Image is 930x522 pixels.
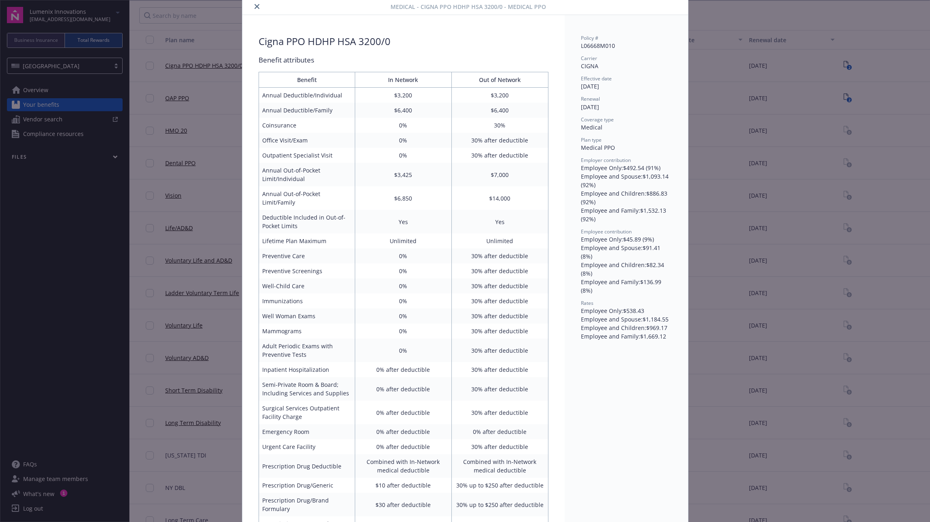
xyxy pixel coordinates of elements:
span: Policy # [581,35,598,41]
td: Immunizations [259,293,355,308]
td: $3,200 [451,88,548,103]
td: Lifetime Plan Maximum [259,233,355,248]
div: Employee and Children : $886.83 (92%) [581,189,672,206]
div: Cigna PPO HDHP HSA 3200/0 [259,35,391,48]
span: Coverage type [581,116,614,123]
td: $30 after deductible [355,493,452,516]
td: 0% after deductible [355,362,452,377]
td: 0% after deductible [355,377,452,401]
span: Rates [581,300,593,306]
td: Mammograms [259,324,355,339]
span: Renewal [581,95,600,102]
td: 30% after deductible [451,377,548,401]
span: Employer contribution [581,157,631,164]
span: Effective date [581,75,612,82]
td: 0% after deductible [355,424,452,439]
td: 30% after deductible [451,439,548,454]
div: Benefit attributes [259,55,548,65]
span: Plan type [581,136,602,143]
th: Benefit [259,72,355,88]
td: Annual Out-of-Pocket Limit/Individual [259,163,355,186]
td: Prescription Drug Deductible [259,454,355,478]
td: Outpatient Specialist Visit [259,148,355,163]
td: 0% after deductible [451,424,548,439]
td: Inpatient Hospitalization [259,362,355,377]
td: 0% [355,339,452,362]
div: CIGNA [581,62,672,70]
td: 0% [355,293,452,308]
td: 30% after deductible [451,362,548,377]
td: Well Woman Exams [259,308,355,324]
td: 30% after deductible [451,293,548,308]
td: 30% after deductible [451,339,548,362]
td: Coinsurance [259,118,355,133]
th: In Network [355,72,452,88]
td: 30% after deductible [451,248,548,263]
td: Emergency Room [259,424,355,439]
td: 30% [451,118,548,133]
td: 30% after deductible [451,148,548,163]
div: Employee and Spouse : $1,093.14 (92%) [581,172,672,189]
td: 0% [355,308,452,324]
div: Employee and Spouse : $1,184.55 [581,315,672,324]
td: Urgent Care Facility [259,439,355,454]
td: Preventive Care [259,248,355,263]
td: $3,425 [355,163,452,186]
td: Annual Out-of-Pocket Limit/Family [259,186,355,210]
td: Combined with In-Network medical deductible [355,454,452,478]
td: Deductible Included in Out-of-Pocket Limits [259,210,355,233]
td: $14,000 [451,186,548,210]
div: [DATE] [581,82,672,91]
td: Well-Child Care [259,278,355,293]
td: Prescription Drug/Generic [259,478,355,493]
td: 0% [355,263,452,278]
td: $3,200 [355,88,452,103]
div: Employee and Family : $136.99 (8%) [581,278,672,295]
th: Out of Network [451,72,548,88]
td: 30% after deductible [451,324,548,339]
td: Surgical Services Outpatient Facility Charge [259,401,355,424]
div: Medical PPO [581,143,672,152]
div: Employee Only : $538.43 [581,306,672,315]
td: 0% [355,248,452,263]
td: $7,000 [451,163,548,186]
td: Unlimited [451,233,548,248]
div: Employee and Children : $82.34 (8%) [581,261,672,278]
td: Annual Deductible/Family [259,103,355,118]
td: 0% [355,148,452,163]
td: Adult Periodic Exams with Preventive Tests [259,339,355,362]
td: 30% after deductible [451,308,548,324]
td: $6,850 [355,186,452,210]
td: Combined with In-Network medical deductible [451,454,548,478]
td: Annual Deductible/Individual [259,88,355,103]
div: Employee and Family : $1,532.13 (92%) [581,206,672,223]
td: $10 after deductible [355,478,452,493]
button: close [252,2,262,11]
td: Unlimited [355,233,452,248]
td: Preventive Screenings [259,263,355,278]
div: Employee Only : $492.54 (91%) [581,164,672,172]
td: $6,400 [451,103,548,118]
div: Employee Only : $45.89 (9%) [581,235,672,244]
td: 0% after deductible [355,401,452,424]
td: 30% up to $250 after deductible [451,493,548,516]
div: Employee and Spouse : $91.41 (8%) [581,244,672,261]
td: 30% after deductible [451,401,548,424]
td: 30% after deductible [451,278,548,293]
td: 0% [355,133,452,148]
td: 0% after deductible [355,439,452,454]
td: Office Visit/Exam [259,133,355,148]
span: Employee contribution [581,228,632,235]
div: L06668M010 [581,41,672,50]
td: 30% after deductible [451,263,548,278]
span: Medical - Cigna PPO HDHP HSA 3200/0 - Medical PPO [391,2,546,11]
td: Semi-Private Room & Board; Including Services and Supplies [259,377,355,401]
div: Employee and Family : $1,669.12 [581,332,672,341]
td: $6,400 [355,103,452,118]
td: 30% up to $250 after deductible [451,478,548,493]
td: 0% [355,278,452,293]
td: Yes [355,210,452,233]
span: Carrier [581,55,597,62]
td: Yes [451,210,548,233]
div: Medical [581,123,672,132]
